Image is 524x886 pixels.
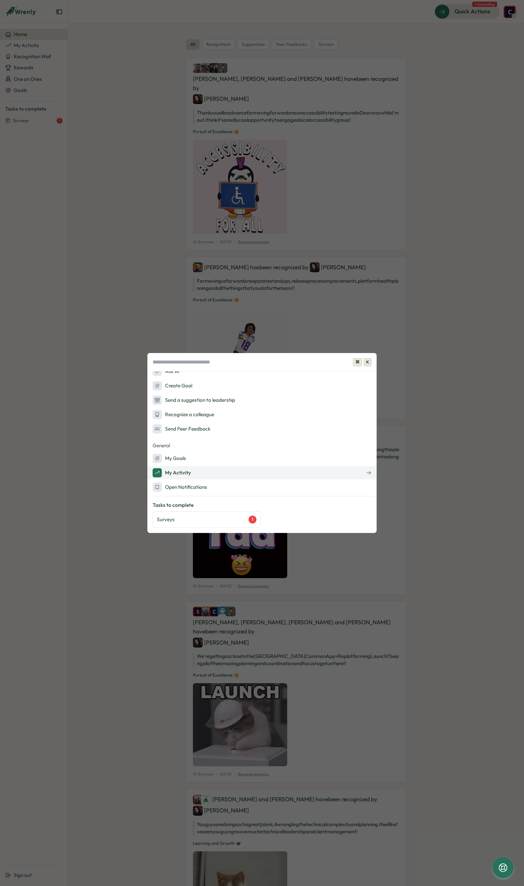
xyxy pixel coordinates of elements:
div: Ask AI [153,367,179,376]
div: Create Goal [153,381,192,390]
button: Ask AI [147,365,377,378]
p: Tasks to complete [153,502,371,509]
div: Open Notifications [153,483,207,492]
div: 1 [249,516,256,523]
div: Send a suggestion to leadership [153,396,235,405]
p: General [147,441,377,451]
button: My Goals [147,452,377,465]
button: Open Notifications [147,481,377,494]
span: ⌘ [353,358,362,366]
button: Send Peer Feedback [147,422,377,435]
div: My Goals [153,454,186,463]
button: My Activity [147,466,377,479]
div: Send Peer Feedback [153,424,211,434]
button: Create Goal [147,379,377,392]
p: Surveys [157,516,175,523]
button: Recognize a colleague [147,408,377,421]
div: Recognize a colleague [153,410,214,419]
button: Send a suggestion to leadership [147,394,377,407]
span: K [364,358,371,366]
div: My Activity [153,468,191,477]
